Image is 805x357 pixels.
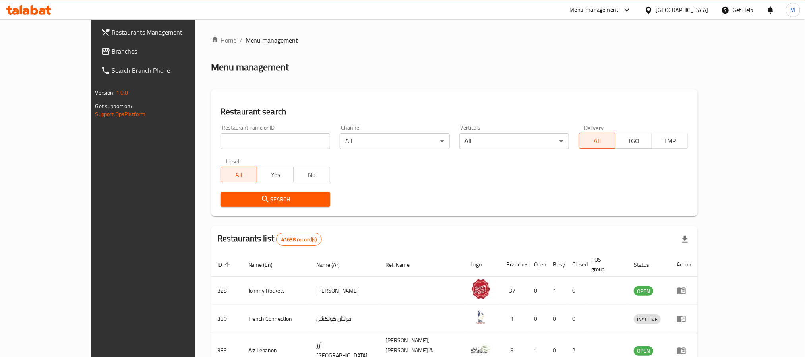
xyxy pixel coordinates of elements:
[500,277,528,305] td: 37
[340,133,449,149] div: All
[655,135,685,147] span: TMP
[227,194,324,204] span: Search
[566,305,585,333] td: 0
[95,109,146,119] a: Support.OpsPlatform
[547,305,566,333] td: 0
[459,133,569,149] div: All
[112,47,219,56] span: Branches
[652,133,689,149] button: TMP
[471,307,491,327] img: French Connection
[211,277,242,305] td: 328
[297,169,327,180] span: No
[221,192,330,207] button: Search
[634,346,653,356] div: OPEN
[242,277,310,305] td: Johnny Rockets
[471,279,491,299] img: Johnny Rockets
[211,35,698,45] nav: breadcrumb
[217,233,322,246] h2: Restaurants list
[570,5,619,15] div: Menu-management
[221,133,330,149] input: Search for restaurant name or ID..
[677,314,691,324] div: Menu
[675,230,695,249] div: Export file
[677,346,691,355] div: Menu
[528,305,547,333] td: 0
[634,315,661,324] span: INACTIVE
[95,61,226,80] a: Search Branch Phone
[293,167,330,182] button: No
[112,66,219,75] span: Search Branch Phone
[310,277,379,305] td: [PERSON_NAME]
[310,305,379,333] td: فرنش كونكشن
[95,23,226,42] a: Restaurants Management
[619,135,649,147] span: TGO
[240,35,242,45] li: /
[677,286,691,295] div: Menu
[257,167,294,182] button: Yes
[246,35,298,45] span: Menu management
[221,167,257,182] button: All
[217,260,232,270] span: ID
[242,305,310,333] td: French Connection
[634,260,660,270] span: Status
[670,252,698,277] th: Action
[221,106,689,118] h2: Restaurant search
[791,6,795,14] span: M
[95,87,115,98] span: Version:
[316,260,350,270] span: Name (Ar)
[385,260,420,270] span: Ref. Name
[566,252,585,277] th: Closed
[582,135,612,147] span: All
[500,305,528,333] td: 1
[211,61,289,74] h2: Menu management
[277,236,321,243] span: 41698 record(s)
[634,286,653,296] div: OPEN
[566,277,585,305] td: 0
[615,133,652,149] button: TGO
[592,255,618,274] span: POS group
[579,133,615,149] button: All
[226,159,241,164] label: Upsell
[276,233,322,246] div: Total records count
[528,277,547,305] td: 0
[584,125,604,130] label: Delivery
[656,6,708,14] div: [GEOGRAPHIC_DATA]
[248,260,283,270] span: Name (En)
[547,252,566,277] th: Busy
[634,346,653,355] span: OPEN
[547,277,566,305] td: 1
[95,101,132,111] span: Get support on:
[634,287,653,296] span: OPEN
[634,314,661,324] div: INACTIVE
[224,169,254,180] span: All
[112,27,219,37] span: Restaurants Management
[211,305,242,333] td: 330
[116,87,128,98] span: 1.0.0
[528,252,547,277] th: Open
[464,252,500,277] th: Logo
[260,169,290,180] span: Yes
[500,252,528,277] th: Branches
[95,42,226,61] a: Branches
